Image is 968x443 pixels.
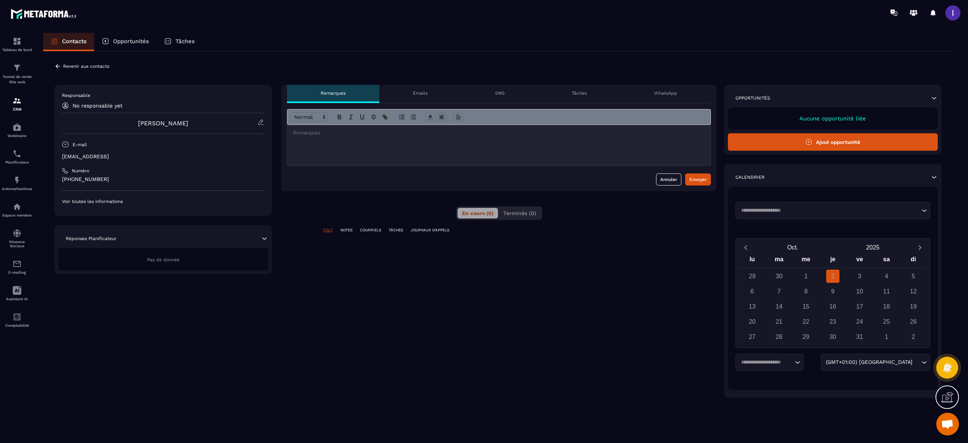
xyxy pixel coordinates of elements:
img: email [12,259,22,268]
div: me [793,254,819,267]
a: accountantaccountantComptabilité [2,307,32,333]
div: 10 [853,285,866,298]
p: Espace membre [2,213,32,217]
div: 31 [853,330,866,343]
p: Revenir aux contacts [63,64,109,69]
p: Tâches [175,38,195,45]
div: 21 [773,315,786,328]
div: 18 [880,300,893,313]
img: automations [12,123,22,132]
div: Search for option [821,354,930,371]
div: 4 [880,270,893,283]
a: schedulerschedulerPlanificateur [2,144,32,170]
a: Tâches [157,33,202,51]
p: Calendrier [735,174,765,180]
img: formation [12,37,22,46]
div: 25 [880,315,893,328]
div: Envoyer [689,176,707,183]
img: formation [12,63,22,72]
a: formationformationTunnel de vente Site web [2,58,32,90]
div: sa [873,254,900,267]
div: 22 [799,315,813,328]
button: Next month [913,242,927,253]
div: 7 [773,285,786,298]
a: Assistant IA [2,280,32,307]
div: 19 [907,300,920,313]
a: formationformationTableau de bord [2,31,32,58]
div: Search for option [735,202,930,219]
p: Webinaire [2,134,32,138]
img: automations [12,202,22,211]
button: Annuler [656,173,681,186]
div: ve [846,254,873,267]
p: WhatsApp [654,90,677,96]
p: TÂCHES [389,228,403,233]
div: 5 [907,270,920,283]
p: Planificateur [2,160,32,164]
p: Tâches [572,90,587,96]
button: Previous month [739,242,753,253]
div: 27 [746,330,759,343]
p: Numéro [72,168,89,174]
p: Comptabilité [2,323,32,328]
p: Opportunités [113,38,149,45]
div: Calendar days [739,270,927,343]
p: Assistant IA [2,297,32,301]
div: 15 [799,300,813,313]
span: (GMT+01:00) [GEOGRAPHIC_DATA] [824,358,914,367]
p: Tableau de bord [2,48,32,52]
p: Voir toutes les informations [62,198,264,204]
div: 6 [746,285,759,298]
div: 12 [907,285,920,298]
p: Réponses Planificateur [66,236,116,242]
p: TOUT [323,228,333,233]
div: 29 [799,330,813,343]
span: Terminés (0) [503,210,536,216]
div: 26 [907,315,920,328]
p: Aucune opportunité liée [735,115,930,122]
img: formation [12,96,22,105]
a: [PERSON_NAME] [138,120,188,127]
img: logo [11,7,79,21]
img: social-network [12,229,22,238]
p: CRM [2,107,32,111]
div: 17 [853,300,866,313]
p: Automatisations [2,187,32,191]
div: 16 [826,300,839,313]
div: 24 [853,315,866,328]
div: 13 [746,300,759,313]
button: En cours (0) [458,208,498,218]
div: 2 [826,270,839,283]
p: [PHONE_NUMBER] [62,176,264,183]
p: NOTES [340,228,352,233]
div: 3 [853,270,866,283]
img: scheduler [12,149,22,158]
p: Responsable [62,92,264,98]
div: 2 [907,330,920,343]
p: Emails [413,90,428,96]
div: 1 [880,330,893,343]
input: Search for option [914,358,920,367]
div: je [819,254,846,267]
span: Pas de donnée [147,257,180,262]
p: Opportunités [735,95,770,101]
input: Search for option [738,359,793,366]
div: 30 [773,270,786,283]
button: Open years overlay [833,241,913,254]
p: COURRIELS [360,228,381,233]
p: JOURNAUX D'APPELS [411,228,449,233]
div: 20 [746,315,759,328]
p: Contacts [62,38,87,45]
div: 1 [799,270,813,283]
div: 28 [773,330,786,343]
p: Remarques [321,90,346,96]
div: lu [739,254,766,267]
a: emailemailE-mailing [2,254,32,280]
a: Opportunités [94,33,157,51]
a: Contacts [43,33,94,51]
div: 9 [826,285,839,298]
p: E-mail [73,142,87,148]
div: ma [766,254,793,267]
a: automationsautomationsWebinaire [2,117,32,144]
div: 14 [773,300,786,313]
